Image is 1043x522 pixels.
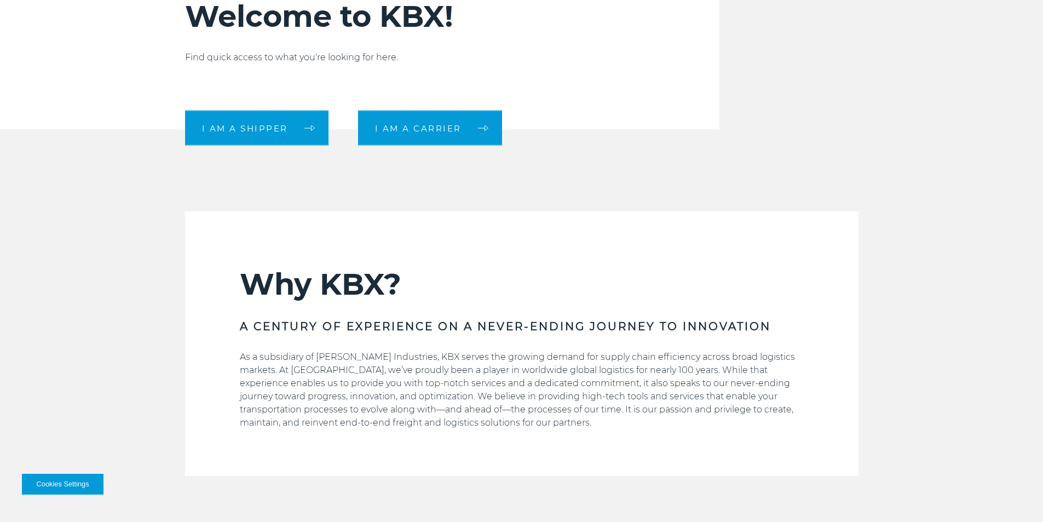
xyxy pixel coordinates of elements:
a: I am a carrier arrow arrow [358,111,502,146]
span: I am a shipper [202,124,288,132]
h2: Why KBX? [240,266,804,302]
p: Find quick access to what you're looking for here. [185,51,654,64]
button: Cookies Settings [22,474,103,495]
p: As a subsidiary of [PERSON_NAME] Industries, KBX serves the growing demand for supply chain effic... [240,351,804,429]
span: I am a carrier [375,124,462,132]
h3: A CENTURY OF EXPERIENCE ON A NEVER-ENDING JOURNEY TO INNOVATION [240,319,804,334]
a: I am a shipper arrow arrow [185,111,329,146]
